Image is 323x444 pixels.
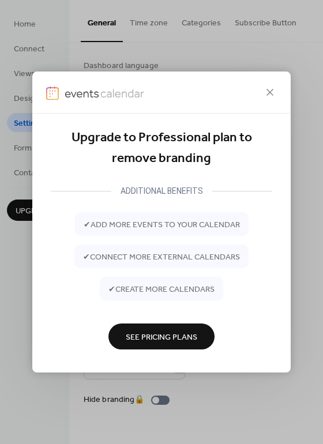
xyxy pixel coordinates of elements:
[65,86,144,100] img: logo-type
[126,331,197,343] span: See Pricing Plans
[111,184,212,198] div: ADDITIONAL BENEFITS
[46,86,59,100] img: logo-icon
[108,323,215,349] button: See Pricing Plans
[108,283,215,295] span: ✔ create more calendars
[51,127,272,170] div: Upgrade to Professional plan to remove branding
[84,219,240,231] span: ✔ add more events to your calendar
[83,251,240,263] span: ✔ connect more external calendars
